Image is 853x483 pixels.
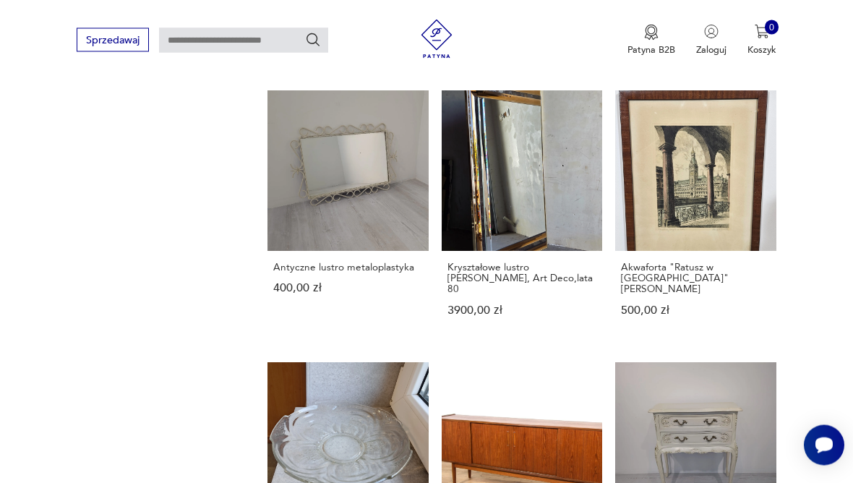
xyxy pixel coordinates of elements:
[627,43,675,56] p: Patyna B2B
[621,306,770,317] p: 500,00 zł
[305,32,321,48] button: Szukaj
[804,425,844,466] iframe: Smartsupp widget button
[747,43,776,56] p: Koszyk
[755,25,769,39] img: Ikona koszyka
[77,28,148,52] button: Sprzedawaj
[627,25,675,56] a: Ikona medaluPatyna B2B
[765,20,779,35] div: 0
[273,283,422,294] p: 400,00 zł
[447,262,596,296] h3: Kryształowe lustro [PERSON_NAME], Art Deco,lata 80
[627,25,675,56] button: Patyna B2B
[447,306,596,317] p: 3900,00 zł
[644,25,659,40] img: Ikona medalu
[696,43,726,56] p: Zaloguj
[77,37,148,46] a: Sprzedawaj
[413,20,461,59] img: Patyna - sklep z meblami i dekoracjami vintage
[696,25,726,56] button: Zaloguj
[747,25,776,56] button: 0Koszyk
[442,91,603,343] a: Kryształowe lustro Schoninger, Art Deco,lata 80Kryształowe lustro [PERSON_NAME], Art Deco,lata 80...
[621,262,770,296] h3: Akwaforta "Ratusz w [GEOGRAPHIC_DATA]" [PERSON_NAME]
[704,25,719,39] img: Ikonka użytkownika
[615,91,776,343] a: Akwaforta "Ratusz w Hamburgu" Albrecht BruckAkwaforta "Ratusz w [GEOGRAPHIC_DATA]" [PERSON_NAME]5...
[267,91,429,343] a: Antyczne lustro metaloplastykaAntyczne lustro metaloplastyka400,00 zł
[273,262,422,273] h3: Antyczne lustro metaloplastyka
